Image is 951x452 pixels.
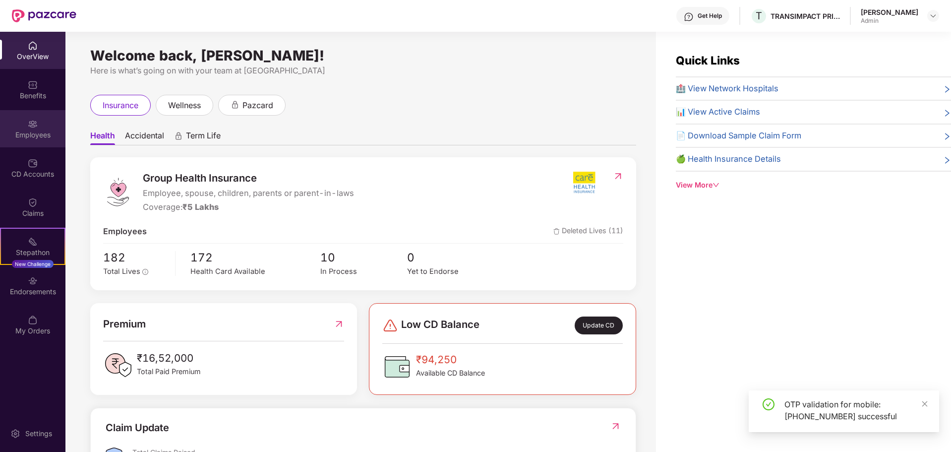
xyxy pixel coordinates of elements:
span: 172 [190,249,320,266]
div: OTP validation for mobile: [PHONE_NUMBER] successful [784,398,927,422]
img: RedirectIcon [613,171,623,181]
span: check-circle [763,398,774,410]
div: Claim Update [106,420,169,436]
span: Employee, spouse, children, parents or parent-in-laws [143,187,354,200]
img: svg+xml;base64,PHN2ZyBpZD0iRW1wbG95ZWVzIiB4bWxucz0iaHR0cDovL3d3dy53My5vcmcvMjAwMC9zdmciIHdpZHRoPS... [28,119,38,129]
span: ₹94,250 [416,352,485,368]
div: Get Help [698,12,722,20]
span: 📊 View Active Claims [676,106,760,119]
img: svg+xml;base64,PHN2ZyBpZD0iQ0RfQWNjb3VudHMiIGRhdGEtbmFtZT0iQ0QgQWNjb3VudHMiIHhtbG5zPSJodHRwOi8vd3... [28,158,38,168]
img: svg+xml;base64,PHN2ZyBpZD0iSGVscC0zMngzMiIgeG1sbnM9Imh0dHA6Ly93d3cudzMub3JnLzIwMDAvc3ZnIiB3aWR0aD... [684,12,694,22]
img: svg+xml;base64,PHN2ZyBpZD0iSG9tZSIgeG1sbnM9Imh0dHA6Ly93d3cudzMub3JnLzIwMDAvc3ZnIiB3aWR0aD0iMjAiIG... [28,41,38,51]
div: New Challenge [12,260,54,268]
div: Settings [22,429,55,439]
div: View More [676,180,951,191]
span: Deleted Lives (11) [553,225,623,238]
img: insurerIcon [566,170,603,195]
span: Health [90,130,115,145]
div: Stepathon [1,248,64,258]
img: New Pazcare Logo [12,9,76,22]
div: Health Card Available [190,266,320,277]
span: right [943,108,951,119]
div: TRANSIMPACT PRIVATE LIMITED [771,11,840,21]
span: ₹16,52,000 [137,350,201,366]
span: Total Lives [103,267,140,276]
span: Accidental [125,130,164,145]
span: 🍏 Health Insurance Details [676,153,781,166]
img: svg+xml;base64,PHN2ZyBpZD0iQ2xhaW0iIHhtbG5zPSJodHRwOi8vd3d3LnczLm9yZy8yMDAwL3N2ZyIgd2lkdGg9IjIwIi... [28,197,38,207]
div: Admin [861,17,918,25]
span: pazcard [242,99,273,112]
span: Group Health Insurance [143,170,354,186]
img: deleteIcon [553,228,560,235]
img: logo [103,177,133,207]
span: ₹5 Lakhs [182,202,219,212]
span: close [921,400,928,407]
span: right [943,84,951,95]
img: svg+xml;base64,PHN2ZyB4bWxucz0iaHR0cDovL3d3dy53My5vcmcvMjAwMC9zdmciIHdpZHRoPSIyMSIgaGVpZ2h0PSIyMC... [28,237,38,247]
div: In Process [320,266,407,277]
img: svg+xml;base64,PHN2ZyBpZD0iRHJvcGRvd24tMzJ4MzIiIHhtbG5zPSJodHRwOi8vd3d3LnczLm9yZy8yMDAwL3N2ZyIgd2... [929,12,937,20]
span: Term Life [186,130,221,145]
img: svg+xml;base64,PHN2ZyBpZD0iRW5kb3JzZW1lbnRzIiB4bWxucz0iaHR0cDovL3d3dy53My5vcmcvMjAwMC9zdmciIHdpZH... [28,276,38,286]
span: 📄 Download Sample Claim Form [676,129,801,142]
span: 182 [103,249,168,266]
div: Here is what’s going on with your team at [GEOGRAPHIC_DATA] [90,65,636,77]
span: 0 [407,249,494,266]
img: RedirectIcon [610,421,621,431]
img: PaidPremiumIcon [103,350,133,380]
div: animation [231,100,239,109]
div: animation [174,131,183,140]
span: down [713,182,719,189]
span: Low CD Balance [401,317,479,334]
img: svg+xml;base64,PHN2ZyBpZD0iRGFuZ2VyLTMyeDMyIiB4bWxucz0iaHR0cDovL3d3dy53My5vcmcvMjAwMC9zdmciIHdpZH... [382,318,398,333]
div: Update CD [575,317,623,334]
img: svg+xml;base64,PHN2ZyBpZD0iQmVuZWZpdHMiIHhtbG5zPSJodHRwOi8vd3d3LnczLm9yZy8yMDAwL3N2ZyIgd2lkdGg9Ij... [28,80,38,90]
div: [PERSON_NAME] [861,7,918,17]
div: Yet to Endorse [407,266,494,277]
img: RedirectIcon [334,316,344,332]
span: 10 [320,249,407,266]
span: Premium [103,316,146,332]
span: Quick Links [676,54,740,67]
div: Welcome back, [PERSON_NAME]! [90,52,636,60]
img: svg+xml;base64,PHN2ZyBpZD0iTXlfT3JkZXJzIiBkYXRhLW5hbWU9Ik15IE9yZGVycyIgeG1sbnM9Imh0dHA6Ly93d3cudz... [28,315,38,325]
span: Available CD Balance [416,368,485,379]
span: insurance [103,99,138,112]
span: T [756,10,762,22]
span: Total Paid Premium [137,366,201,377]
span: Employees [103,225,147,238]
span: wellness [168,99,201,112]
span: right [943,155,951,166]
div: Coverage: [143,201,354,214]
img: CDBalanceIcon [382,352,412,382]
img: svg+xml;base64,PHN2ZyBpZD0iU2V0dGluZy0yMHgyMCIgeG1sbnM9Imh0dHA6Ly93d3cudzMub3JnLzIwMDAvc3ZnIiB3aW... [10,429,20,439]
span: 🏥 View Network Hospitals [676,82,778,95]
span: info-circle [142,269,148,275]
span: right [943,131,951,142]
